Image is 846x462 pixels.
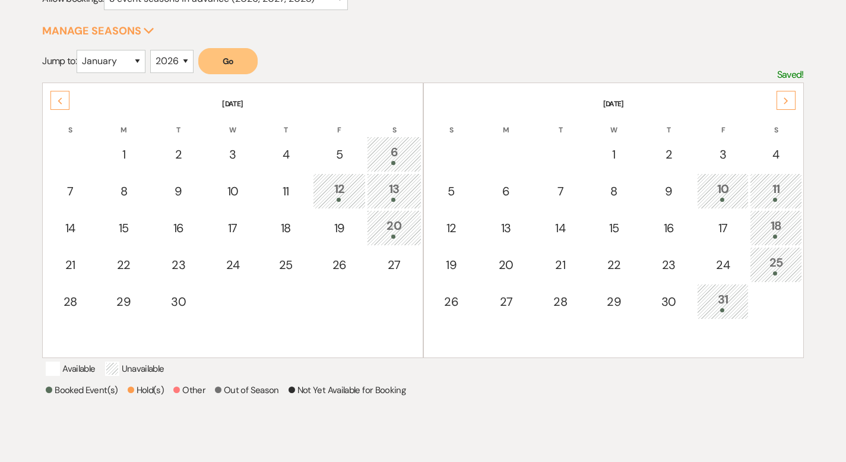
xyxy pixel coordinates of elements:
[486,182,527,200] div: 6
[432,219,471,237] div: 12
[541,256,579,274] div: 21
[213,256,252,274] div: 24
[373,217,414,239] div: 20
[704,180,742,202] div: 10
[213,219,252,237] div: 17
[541,219,579,237] div: 14
[158,293,199,311] div: 30
[425,84,802,109] th: [DATE]
[432,182,471,200] div: 5
[151,110,205,135] th: T
[215,383,279,397] p: Out of Season
[486,293,527,311] div: 27
[756,254,795,276] div: 25
[534,110,586,135] th: T
[642,110,696,135] th: T
[128,383,164,397] p: Hold(s)
[104,219,144,237] div: 15
[173,383,205,397] p: Other
[648,219,689,237] div: 16
[367,110,421,135] th: S
[158,256,199,274] div: 23
[267,219,305,237] div: 18
[97,110,150,135] th: M
[373,180,414,202] div: 13
[704,219,742,237] div: 17
[425,110,478,135] th: S
[319,219,359,237] div: 19
[648,293,689,311] div: 30
[267,182,305,200] div: 11
[42,55,77,67] span: Jump to:
[319,180,359,202] div: 12
[207,110,258,135] th: W
[594,256,633,274] div: 22
[704,256,742,274] div: 24
[158,219,199,237] div: 16
[756,217,795,239] div: 18
[373,256,414,274] div: 27
[267,145,305,163] div: 4
[105,362,164,376] p: Unavailable
[594,219,633,237] div: 15
[46,362,95,376] p: Available
[213,182,252,200] div: 10
[50,182,89,200] div: 7
[479,110,533,135] th: M
[44,84,421,109] th: [DATE]
[594,145,633,163] div: 1
[50,219,89,237] div: 14
[648,182,689,200] div: 9
[704,290,742,312] div: 31
[289,383,405,397] p: Not Yet Available for Booking
[594,293,633,311] div: 29
[648,145,689,163] div: 2
[104,182,144,200] div: 8
[486,219,527,237] div: 13
[104,145,144,163] div: 1
[267,256,305,274] div: 25
[319,256,359,274] div: 26
[50,293,89,311] div: 28
[46,383,118,397] p: Booked Event(s)
[750,110,801,135] th: S
[42,26,154,36] button: Manage Seasons
[198,48,258,74] button: Go
[756,180,795,202] div: 11
[260,110,312,135] th: T
[158,182,199,200] div: 9
[594,182,633,200] div: 8
[44,110,96,135] th: S
[697,110,749,135] th: F
[373,143,414,165] div: 6
[319,145,359,163] div: 5
[50,256,89,274] div: 21
[777,67,804,83] p: Saved!
[432,293,471,311] div: 26
[704,145,742,163] div: 3
[432,256,471,274] div: 19
[541,293,579,311] div: 28
[104,293,144,311] div: 29
[104,256,144,274] div: 22
[756,145,795,163] div: 4
[213,145,252,163] div: 3
[158,145,199,163] div: 2
[541,182,579,200] div: 7
[313,110,366,135] th: F
[587,110,640,135] th: W
[648,256,689,274] div: 23
[486,256,527,274] div: 20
